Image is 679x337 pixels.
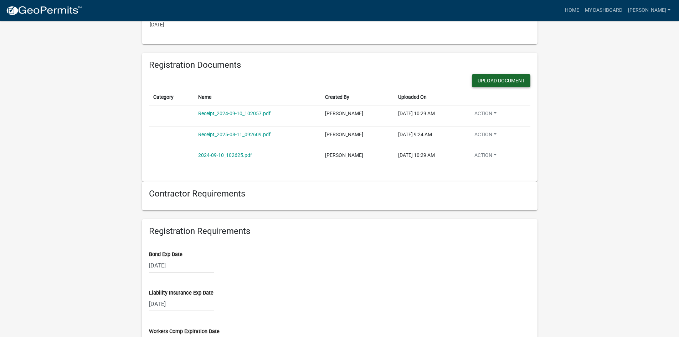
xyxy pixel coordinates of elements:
[149,226,530,236] h6: Registration Requirements
[149,89,194,106] th: Category
[321,89,394,106] th: Created By
[149,329,220,334] label: Workers Comp Expiration Date
[469,152,502,162] button: Action
[394,89,465,106] th: Uploaded On
[469,131,502,141] button: Action
[149,297,214,311] input: mm/dd/yyyy
[321,147,394,168] td: [PERSON_NAME]
[198,111,271,116] a: Receipt_2024-09-10_102057.pdf
[394,126,465,147] td: [DATE] 9:24 AM
[321,106,394,127] td: [PERSON_NAME]
[321,126,394,147] td: [PERSON_NAME]
[394,106,465,127] td: [DATE] 10:29 AM
[562,4,582,17] a: Home
[149,252,182,257] label: Bond Exp Date
[582,4,625,17] a: My Dashboard
[469,110,502,120] button: Action
[472,74,530,89] wm-modal-confirm: New Document
[198,132,271,137] a: Receipt_2025-08-11_092609.pdf
[394,147,465,168] td: [DATE] 10:29 AM
[149,189,530,199] h6: Contractor Requirements
[472,74,530,87] button: Upload Document
[198,152,252,158] a: 2024-09-10_102625.pdf
[149,60,530,70] h6: Registration Documents
[149,258,214,273] input: mm/dd/yyyy
[194,89,320,106] th: Name
[149,291,214,296] label: Liability Insurance Exp Date
[625,4,673,17] a: [PERSON_NAME]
